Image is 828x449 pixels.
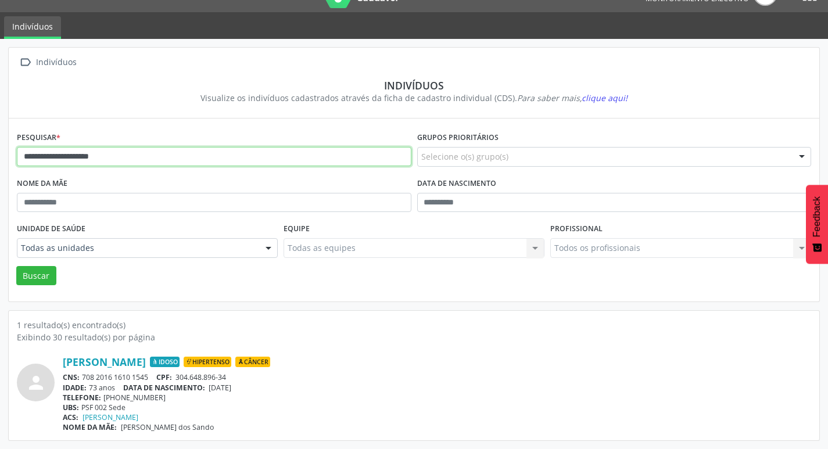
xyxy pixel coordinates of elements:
a: [PERSON_NAME] [83,412,138,422]
div: Indivíduos [34,54,78,71]
label: Profissional [550,220,603,238]
div: Indivíduos [25,79,803,92]
span: Hipertenso [184,357,231,367]
a: [PERSON_NAME] [63,355,146,368]
span: [PERSON_NAME] dos Sando [121,422,214,432]
span: Câncer [235,357,270,367]
div: [PHONE_NUMBER] [63,393,811,403]
a: Indivíduos [4,16,61,39]
span: IDADE: [63,383,87,393]
span: 304.648.896-34 [175,372,226,382]
i:  [17,54,34,71]
span: UBS: [63,403,79,412]
div: Exibindo 30 resultado(s) por página [17,331,811,343]
div: Visualize os indivíduos cadastrados através da ficha de cadastro individual (CDS). [25,92,803,104]
label: Unidade de saúde [17,220,85,238]
span: CPF: [156,372,172,382]
span: NOME DA MÃE: [63,422,117,432]
div: 1 resultado(s) encontrado(s) [17,319,811,331]
label: Nome da mãe [17,175,67,193]
span: [DATE] [209,383,231,393]
span: Idoso [150,357,180,367]
span: Todas as unidades [21,242,254,254]
button: Buscar [16,266,56,286]
span: Selecione o(s) grupo(s) [421,150,508,163]
label: Grupos prioritários [417,129,499,147]
span: TELEFONE: [63,393,101,403]
span: Feedback [812,196,822,237]
label: Pesquisar [17,129,60,147]
div: PSF 002 Sede [63,403,811,412]
label: Equipe [284,220,310,238]
span: ACS: [63,412,78,422]
span: CNS: [63,372,80,382]
label: Data de nascimento [417,175,496,193]
span: DATA DE NASCIMENTO: [123,383,205,393]
div: 708 2016 1610 1545 [63,372,811,382]
i: person [26,372,46,393]
i: Para saber mais, [517,92,628,103]
button: Feedback - Mostrar pesquisa [806,185,828,264]
a:  Indivíduos [17,54,78,71]
div: 73 anos [63,383,811,393]
span: clique aqui! [582,92,628,103]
